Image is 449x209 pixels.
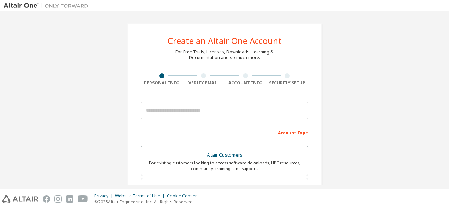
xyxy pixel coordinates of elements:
div: Altair Customers [145,150,304,160]
img: youtube.svg [78,195,88,203]
div: Account Type [141,127,308,138]
div: Personal Info [141,80,183,86]
div: Cookie Consent [167,193,203,199]
div: For existing customers looking to access software downloads, HPC resources, community, trainings ... [145,160,304,171]
div: Students [145,183,304,192]
img: altair_logo.svg [2,195,38,203]
img: facebook.svg [43,195,50,203]
img: linkedin.svg [66,195,73,203]
div: Verify Email [183,80,225,86]
div: Website Terms of Use [115,193,167,199]
div: Account Info [224,80,267,86]
img: instagram.svg [54,195,62,203]
p: © 2025 Altair Engineering, Inc. All Rights Reserved. [94,199,203,205]
img: Altair One [4,2,92,9]
div: Privacy [94,193,115,199]
div: Create an Altair One Account [168,37,282,45]
div: For Free Trials, Licenses, Downloads, Learning & Documentation and so much more. [175,49,274,61]
div: Security Setup [267,80,309,86]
